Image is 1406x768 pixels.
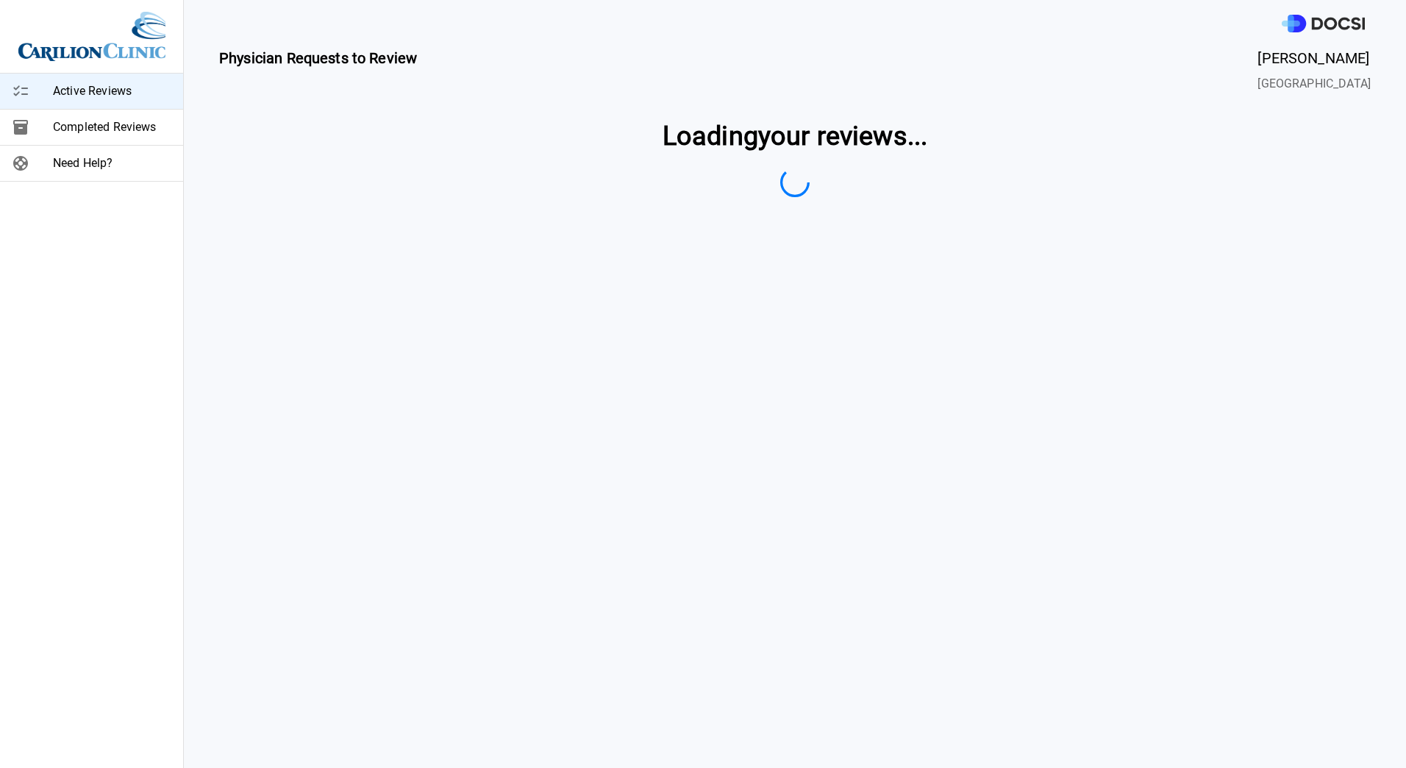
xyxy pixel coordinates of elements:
[18,12,165,61] img: Site Logo
[663,116,927,156] span: Loading your reviews ...
[1257,75,1371,93] span: [GEOGRAPHIC_DATA]
[219,47,417,93] span: Physician Requests to Review
[1257,47,1371,69] span: [PERSON_NAME]
[53,82,171,100] span: Active Reviews
[53,118,171,136] span: Completed Reviews
[1282,15,1365,33] img: DOCSI Logo
[53,154,171,172] span: Need Help?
